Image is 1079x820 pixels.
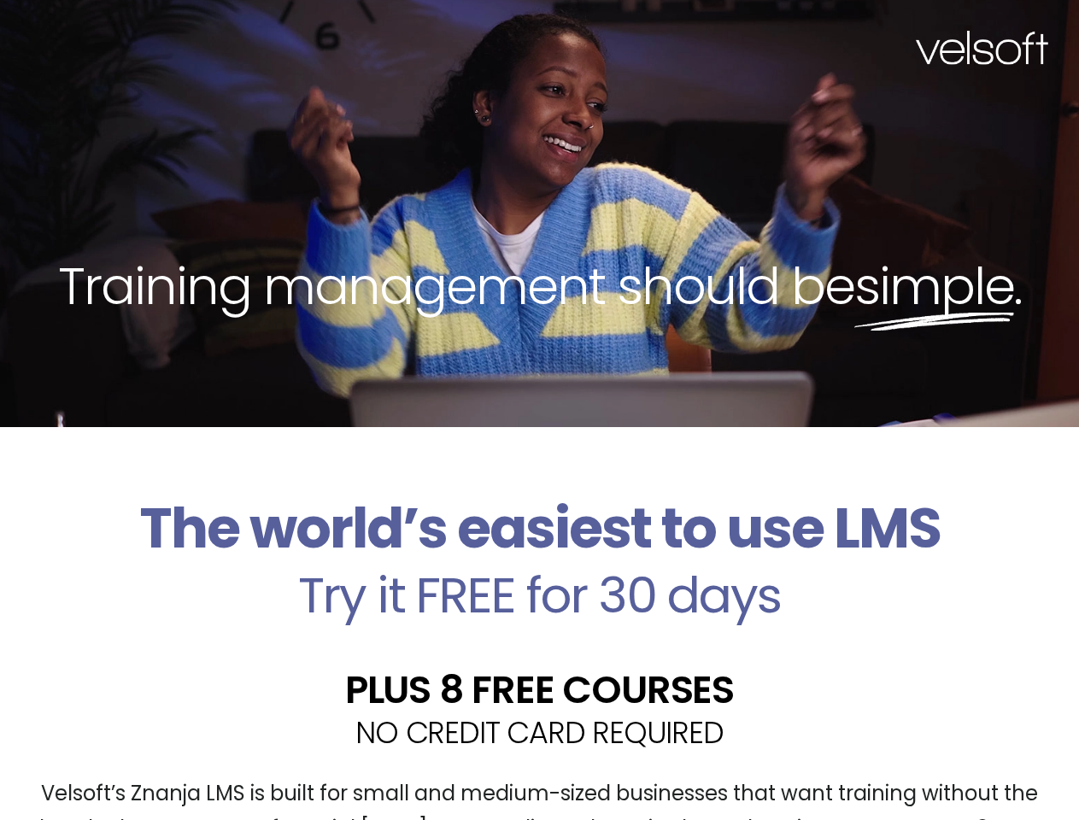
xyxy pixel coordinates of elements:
span: simple [854,250,1014,322]
h2: NO CREDIT CARD REQUIRED [13,717,1066,747]
h2: PLUS 8 FREE COURSES [13,671,1066,709]
h2: The world’s easiest to use LMS [13,495,1066,562]
h2: Training management should be . [31,253,1048,319]
h2: Try it FREE for 30 days [13,571,1066,620]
